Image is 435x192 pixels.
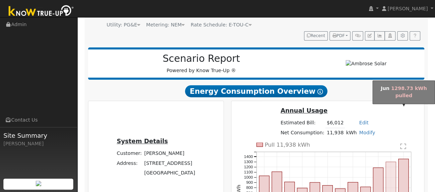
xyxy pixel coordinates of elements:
td: Net Consumption: [279,128,325,138]
h2: Scenario Report [95,53,307,65]
span: [PERSON_NAME] [388,6,428,11]
span: PDF [332,33,345,38]
text: 1200 [244,165,253,169]
td: $6,012 [325,118,345,128]
button: Multi-Series Graph [374,31,385,41]
text: 1400 [244,154,253,159]
span: Alias: None [191,22,251,27]
text: 1300 [244,159,253,164]
button: Settings [397,31,408,41]
button: Generate Report Link [352,31,363,41]
button: Edit User [365,31,374,41]
img: Know True-Up [5,4,77,19]
strong: Jun [381,86,389,91]
span: Energy Consumption Overview [185,85,327,98]
td: Estimated Bill: [279,118,325,128]
button: Login As [384,31,395,41]
text:  [400,143,406,150]
td: [GEOGRAPHIC_DATA] [143,168,196,178]
div: Powered by Know True-Up ® [91,53,311,74]
a: Help Link [410,31,420,41]
u: System Details [117,138,168,145]
text: Pull 11,938 kWh [265,142,310,148]
button: Recent [304,31,328,41]
text: 800 [246,185,253,190]
a: Modify [359,130,375,135]
span: Site Summary [3,131,74,140]
div: Utility: PG&E [107,21,140,29]
div: [PERSON_NAME] [3,140,74,147]
td: [PERSON_NAME] [143,149,196,158]
text: 1000 [244,175,253,180]
div: Metering: NEM [146,21,185,29]
text: 900 [246,180,253,185]
td: Customer: [116,149,143,158]
img: retrieve [36,181,41,186]
span: 1298.73 kWh pulled [391,86,427,98]
button: PDF [329,31,350,41]
td: 11,938 [325,128,345,138]
td: [STREET_ADDRESS] [143,158,196,168]
u: Annual Usage [281,107,327,114]
i: Show Help [317,89,323,94]
text: 1100 [244,170,253,174]
img: Ambrose Solar [346,60,387,67]
td: Address: [116,158,143,168]
a: Edit [359,120,368,125]
td: kWh [345,128,358,138]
